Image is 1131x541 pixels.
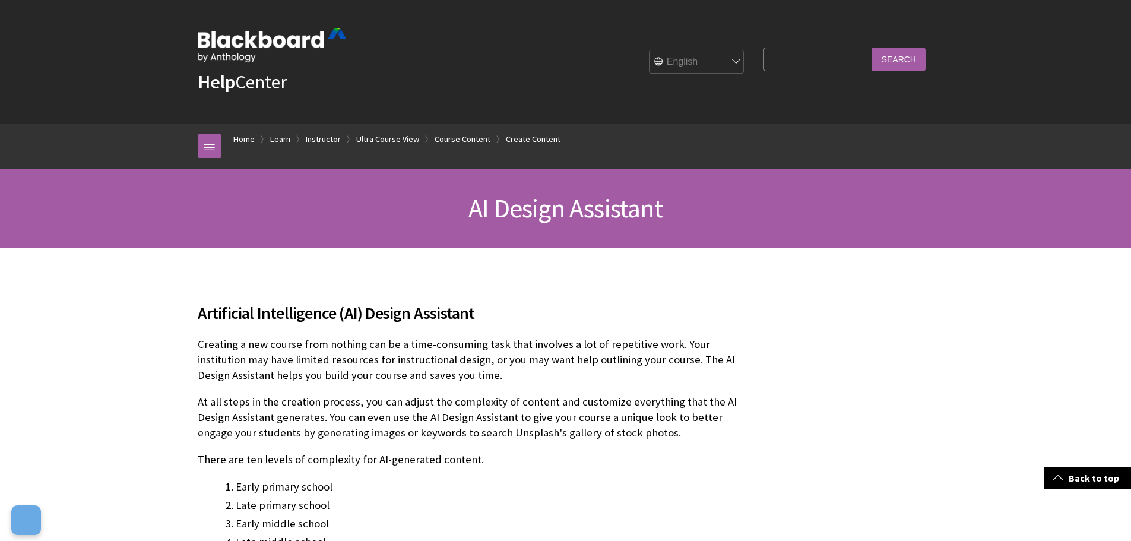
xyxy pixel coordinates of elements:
[198,337,758,384] p: Creating a new course from nothing can be a time-consuming task that involves a lot of repetitive...
[198,70,287,94] a: HelpCenter
[198,28,346,62] img: Blackboard by Anthology
[468,192,663,224] span: AI Design Assistant
[198,300,758,325] span: Artificial Intelligence (AI) Design Assistant
[270,132,290,147] a: Learn
[306,132,341,147] a: Instructor
[356,132,419,147] a: Ultra Course View
[236,479,758,495] li: Early primary school
[872,48,926,71] input: Search
[236,497,758,514] li: Late primary school
[11,505,41,535] button: Open Preferences
[198,70,235,94] strong: Help
[650,50,745,74] select: Site Language Selector
[198,452,758,467] p: There are ten levels of complexity for AI-generated content.
[435,132,490,147] a: Course Content
[506,132,560,147] a: Create Content
[233,132,255,147] a: Home
[198,394,758,441] p: At all steps in the creation process, you can adjust the complexity of content and customize ever...
[1044,467,1131,489] a: Back to top
[236,515,758,532] li: Early middle school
